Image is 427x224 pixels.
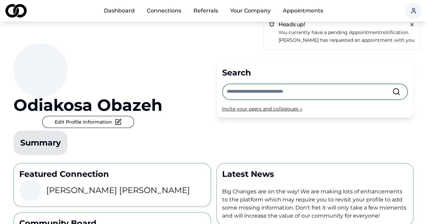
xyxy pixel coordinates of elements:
img: logo [5,4,27,18]
div: Search [222,67,408,78]
a: You currently have a pending appointmentnotification.[PERSON_NAME] has requested an appointment w... [278,29,415,44]
p: You currently have a pending notification. [278,29,415,36]
nav: Main [99,4,328,18]
p: Latest News [222,169,408,180]
a: Appointments [277,4,328,18]
div: Invite your peers and colleagues → [222,105,408,112]
a: Odiakosa Obazeh [14,97,162,113]
div: Summary [20,137,61,148]
button: Your Company [225,4,276,18]
a: Referrals [188,4,223,18]
button: Edit Profile Information [42,116,134,128]
span: appointment [349,29,381,35]
p: [PERSON_NAME] has requested an appointment with you [278,36,415,44]
h5: Heads up! [269,22,415,27]
p: Featured Connection [19,169,205,180]
a: Dashboard [99,4,140,18]
a: Connections [141,4,187,18]
h3: [PERSON_NAME] [PERSON_NAME] [46,185,190,196]
p: Big Changes are on the way! We are making lots of enhancements to the platform which may require ... [222,188,408,220]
